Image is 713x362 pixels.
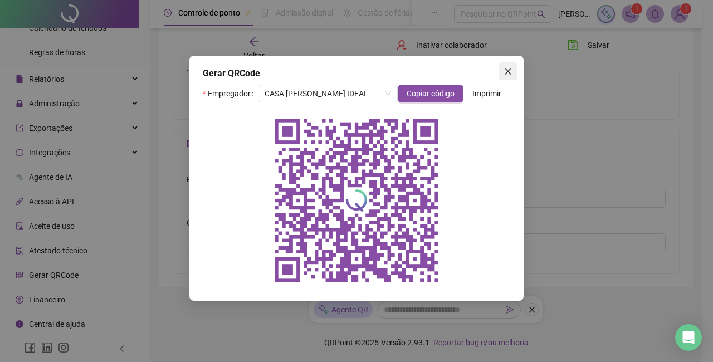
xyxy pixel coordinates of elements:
div: Open Intercom Messenger [675,324,702,351]
span: CASA DE CARNES IDEAL [265,85,391,102]
span: Copiar código [407,87,455,100]
span: close [504,67,512,76]
label: Empregador [203,85,258,102]
span: Imprimir [472,87,501,100]
div: Gerar QRCode [203,67,510,80]
button: Imprimir [463,85,510,102]
img: qrcode do empregador [267,111,446,290]
button: Close [499,62,517,80]
button: Copiar código [398,85,463,102]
